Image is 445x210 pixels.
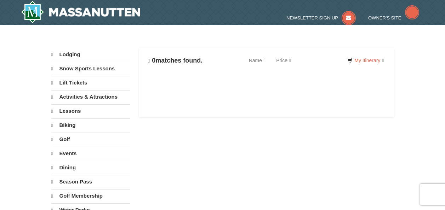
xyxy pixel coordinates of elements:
[51,104,130,118] a: Lessons
[51,76,130,89] a: Lift Tickets
[51,133,130,146] a: Golf
[286,15,338,21] span: Newsletter Sign Up
[51,161,130,174] a: Dining
[51,90,130,104] a: Activities & Attractions
[21,1,141,23] img: Massanutten Resort Logo
[51,189,130,203] a: Golf Membership
[368,15,419,21] a: Owner's Site
[21,1,141,23] a: Massanutten Resort
[51,62,130,75] a: Snow Sports Lessons
[51,48,130,61] a: Lodging
[343,55,388,66] a: My Itinerary
[368,15,401,21] span: Owner's Site
[51,175,130,188] a: Season Pass
[286,15,356,21] a: Newsletter Sign Up
[271,53,296,68] a: Price
[51,118,130,132] a: Biking
[244,53,271,68] a: Name
[51,147,130,160] a: Events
